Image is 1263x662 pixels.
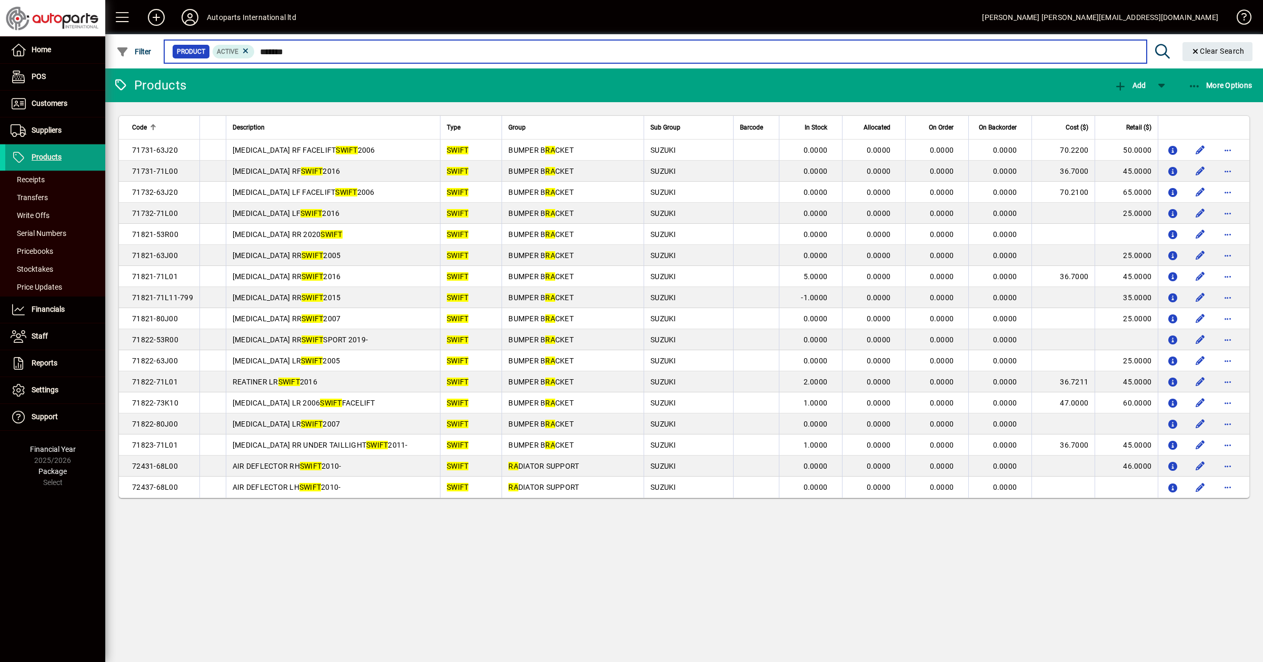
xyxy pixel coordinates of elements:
button: Edit [1192,142,1209,159]
button: More options [1219,310,1236,327]
span: SUZUKI [650,167,676,175]
span: Transfers [11,193,48,202]
button: Edit [1192,394,1209,411]
td: 65.0000 [1095,182,1158,203]
td: 25.0000 [1095,308,1158,329]
em: SWIFT [336,146,357,154]
span: Stocktakes [11,265,53,273]
button: More options [1219,479,1236,496]
span: 0.0000 [867,399,891,407]
span: [MEDICAL_DATA] RF FACELIFT 2006 [233,146,375,154]
span: SUZUKI [650,293,676,302]
button: More options [1219,458,1236,475]
span: SUZUKI [650,251,676,260]
div: Type [447,122,495,133]
em: RA [545,357,555,365]
em: RA [545,441,555,449]
td: 70.2100 [1031,182,1095,203]
span: 0.0000 [804,335,828,344]
button: More options [1219,373,1236,390]
span: 1.0000 [804,441,828,449]
span: SUZUKI [650,146,676,154]
span: 0.0000 [867,335,891,344]
em: RA [545,272,555,281]
span: [MEDICAL_DATA] RR 2020 [233,230,343,239]
span: BUMPER B CKET [508,251,574,260]
button: More options [1219,394,1236,411]
span: 0.0000 [804,420,828,428]
span: 0.0000 [993,209,1017,218]
span: [MEDICAL_DATA] RR UNDER TAILLIGHT 2011- [233,441,408,449]
span: SUZUKI [650,209,676,218]
em: RA [545,188,555,196]
em: SWIFT [447,314,468,323]
a: Stocktakes [5,260,105,278]
span: SUZUKI [650,462,676,470]
em: RA [545,293,555,302]
button: Edit [1192,184,1209,201]
div: Products [113,77,186,94]
em: SWIFT [447,146,468,154]
span: SUZUKI [650,357,676,365]
span: Clear Search [1191,47,1245,55]
span: 71821-71L01 [132,272,178,281]
span: 0.0000 [993,314,1017,323]
button: Edit [1192,289,1209,306]
button: Edit [1192,247,1209,264]
a: Customers [5,91,105,117]
span: 0.0000 [804,251,828,260]
em: SWIFT [301,167,323,175]
a: Financials [5,297,105,323]
td: 35.0000 [1095,287,1158,308]
span: Retail ($) [1126,122,1151,133]
span: 0.0000 [993,357,1017,365]
span: [MEDICAL_DATA] RR 2005 [233,251,341,260]
span: [MEDICAL_DATA] RR 2007 [233,314,341,323]
span: SUZUKI [650,399,676,407]
td: 36.7000 [1031,266,1095,287]
span: 71822-80J00 [132,420,178,428]
em: SWIFT [320,399,342,407]
span: 0.0000 [804,462,828,470]
button: Edit [1192,416,1209,432]
span: 71732-71L00 [132,209,178,218]
em: SWIFT [447,420,468,428]
em: RA [508,462,518,470]
a: Serial Numbers [5,224,105,242]
em: RA [545,378,555,386]
span: 72431-68L00 [132,462,178,470]
a: Knowledge Base [1229,2,1250,36]
div: Barcode [740,122,773,133]
button: Edit [1192,331,1209,348]
div: On Backorder [975,122,1026,133]
span: 0.0000 [993,230,1017,239]
span: 71822-71L01 [132,378,178,386]
em: SWIFT [447,167,468,175]
span: 0.0000 [930,188,954,196]
span: 0.0000 [993,378,1017,386]
em: SWIFT [302,335,323,344]
em: SWIFT [302,272,323,281]
span: BUMPER B CKET [508,230,574,239]
span: 0.0000 [930,293,954,302]
span: Allocated [864,122,890,133]
a: Support [5,404,105,430]
em: SWIFT [447,209,468,218]
span: DIATOR SUPPORT [508,462,579,470]
span: Pricebooks [11,247,53,255]
td: 36.7211 [1031,371,1095,392]
span: 0.0000 [930,378,954,386]
a: Reports [5,350,105,377]
span: BUMPER B CKET [508,167,574,175]
span: SUZUKI [650,188,676,196]
span: [MEDICAL_DATA] LF FACELIFT 2006 [233,188,375,196]
span: 71823-71L01 [132,441,178,449]
span: 0.0000 [930,357,954,365]
button: More options [1219,331,1236,348]
span: BUMPER B CKET [508,209,574,218]
em: SWIFT [447,230,468,239]
span: Description [233,122,265,133]
div: [PERSON_NAME] [PERSON_NAME][EMAIL_ADDRESS][DOMAIN_NAME] [982,9,1218,26]
span: SUZUKI [650,420,676,428]
td: 47.0000 [1031,392,1095,413]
